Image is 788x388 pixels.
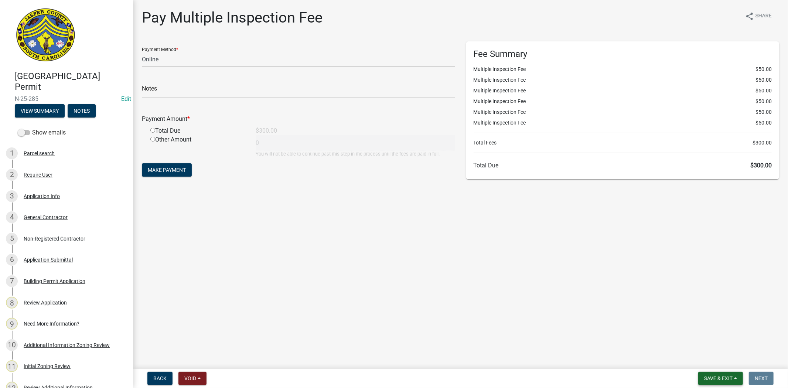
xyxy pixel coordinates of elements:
[178,372,207,385] button: Void
[755,119,772,127] span: $50.00
[755,98,772,105] span: $50.00
[24,321,79,326] div: Need More Information?
[24,151,55,156] div: Parcel search
[18,128,66,137] label: Show emails
[753,139,772,147] span: $300.00
[6,233,18,245] div: 5
[474,119,772,127] li: Multiple Inspection Fee
[15,95,118,102] span: N-25-285
[474,65,772,73] li: Multiple Inspection Fee
[24,364,71,369] div: Initial Zoning Review
[121,95,131,102] a: Edit
[147,372,173,385] button: Back
[24,236,85,241] div: Non-Registered Contractor
[68,104,96,118] button: Notes
[704,375,733,381] span: Save & Exit
[698,372,743,385] button: Save & Exit
[6,360,18,372] div: 11
[136,115,461,123] div: Payment Amount
[755,375,768,381] span: Next
[15,104,65,118] button: View Summary
[68,108,96,114] wm-modal-confirm: Notes
[142,9,323,27] h1: Pay Multiple Inspection Fee
[6,254,18,266] div: 6
[15,108,65,114] wm-modal-confirm: Summary
[24,279,85,284] div: Building Permit Application
[474,98,772,105] li: Multiple Inspection Fee
[148,167,186,173] span: Make Payment
[749,372,774,385] button: Next
[474,49,772,59] h6: Fee Summary
[145,126,250,135] div: Total Due
[6,211,18,223] div: 4
[24,172,52,177] div: Require User
[474,76,772,84] li: Multiple Inspection Fee
[184,375,196,381] span: Void
[755,65,772,73] span: $50.00
[755,76,772,84] span: $50.00
[6,147,18,159] div: 1
[755,87,772,95] span: $50.00
[15,8,76,63] img: Jasper County, South Carolina
[121,95,131,102] wm-modal-confirm: Edit Application Number
[739,9,778,23] button: shareShare
[474,108,772,116] li: Multiple Inspection Fee
[755,12,772,21] span: Share
[6,339,18,351] div: 10
[745,12,754,21] i: share
[474,87,772,95] li: Multiple Inspection Fee
[24,343,110,348] div: Additional Information Zoning Review
[6,275,18,287] div: 7
[24,215,68,220] div: General Contractor
[24,194,60,199] div: Application Info
[145,135,250,157] div: Other Amount
[474,162,772,169] h6: Total Due
[6,297,18,309] div: 8
[474,139,772,147] li: Total Fees
[755,108,772,116] span: $50.00
[750,162,772,169] span: $300.00
[6,169,18,181] div: 2
[142,163,192,177] button: Make Payment
[24,257,73,262] div: Application Submittal
[24,300,67,305] div: Review Application
[15,71,127,92] h4: [GEOGRAPHIC_DATA] Permit
[153,375,167,381] span: Back
[6,190,18,202] div: 3
[6,318,18,330] div: 9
